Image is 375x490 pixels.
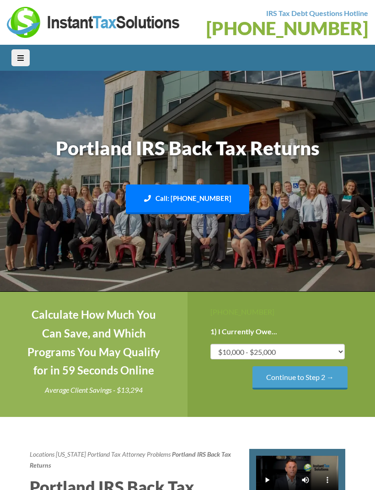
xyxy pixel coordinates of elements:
[126,184,249,214] a: Call: [PHONE_NUMBER]
[87,450,145,458] a: Portland Tax Attorney
[7,7,181,38] img: Instant Tax Solutions Logo
[210,327,277,337] label: 1) I Currently Owe...
[30,135,345,162] h1: Portland IRS Back Tax Returns
[206,17,368,39] a: [PHONE_NUMBER]
[147,450,171,458] a: Problems
[45,385,143,394] i: Average Client Savings - $13,294
[11,49,30,66] button: Menu Icon
[7,17,181,26] a: Instant Tax Solutions Logo
[210,307,274,316] a: [PHONE_NUMBER]
[30,450,54,458] a: Locations
[56,450,86,458] a: [US_STATE]
[266,9,368,17] strong: IRS Tax Debt Questions Hotline
[23,306,165,380] h4: Calculate How Much You Can Save, and Which Programs You May Qualify for in 59 Seconds Online
[252,366,348,390] input: Continue to Step 2 →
